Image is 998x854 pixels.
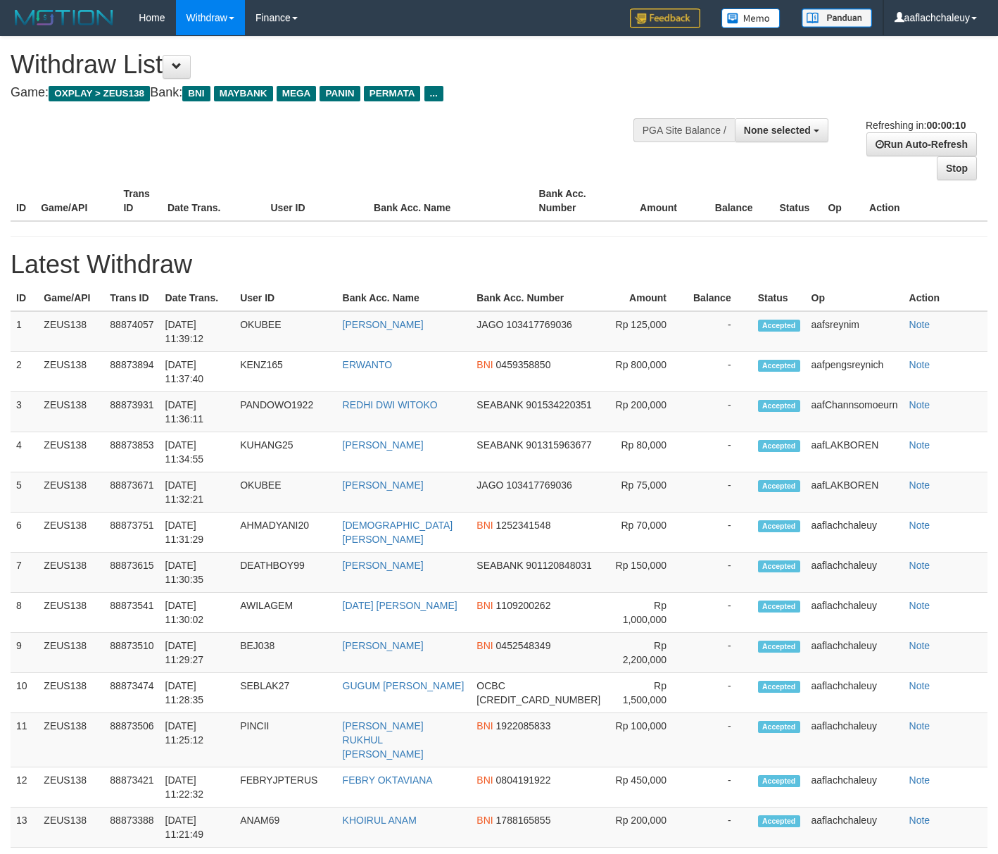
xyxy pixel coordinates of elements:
td: 88873388 [104,808,159,848]
td: - [688,311,752,352]
span: MAYBANK [214,86,273,101]
td: - [688,472,752,513]
th: Trans ID [104,285,159,311]
a: KHOIRUL ANAM [343,815,417,826]
span: Accepted [758,601,800,613]
span: Accepted [758,721,800,733]
a: [DATE] [PERSON_NAME] [343,600,457,611]
td: - [688,513,752,553]
th: Amount [606,285,688,311]
td: 88873671 [104,472,159,513]
td: KENZ165 [234,352,336,392]
span: BNI [182,86,210,101]
td: 88873541 [104,593,159,633]
th: User ID [265,181,369,221]
td: ZEUS138 [38,673,104,713]
th: Action [864,181,987,221]
td: Rp 150,000 [606,553,688,593]
td: - [688,432,752,472]
img: Button%20Memo.svg [721,8,781,28]
span: 1109200262 [496,600,551,611]
td: 9 [11,633,38,673]
a: [PERSON_NAME] [343,479,424,491]
td: Rp 1,000,000 [606,593,688,633]
td: ZEUS138 [38,808,104,848]
span: Refreshing in: [866,120,966,131]
td: [DATE] 11:39:12 [160,311,235,352]
td: - [688,553,752,593]
span: BNI [476,774,493,786]
span: Accepted [758,480,800,492]
td: FEBRYJPTERUS [234,767,336,808]
td: [DATE] 11:28:35 [160,673,235,713]
td: Rp 450,000 [606,767,688,808]
span: Accepted [758,520,800,532]
td: aaflachchaleuy [806,673,904,713]
h1: Latest Withdraw [11,251,987,279]
a: [PERSON_NAME] [343,560,424,571]
a: Note [909,439,930,451]
td: Rp 200,000 [606,808,688,848]
td: OKUBEE [234,472,336,513]
td: [DATE] 11:34:55 [160,432,235,472]
td: Rp 70,000 [606,513,688,553]
td: aaflachchaleuy [806,633,904,673]
a: FEBRY OKTAVIANA [343,774,433,786]
td: 88873474 [104,673,159,713]
span: OCBC [476,680,505,691]
th: Balance [688,285,752,311]
td: [DATE] 11:21:49 [160,808,235,848]
td: 8 [11,593,38,633]
span: SEABANK [476,439,523,451]
td: BEJ038 [234,633,336,673]
a: Note [909,600,930,611]
img: Feedback.jpg [630,8,700,28]
td: - [688,633,752,673]
td: 4 [11,432,38,472]
td: aafChannsomoeurn [806,392,904,432]
a: Note [909,774,930,786]
span: 901120848031 [526,560,591,571]
a: [PERSON_NAME] [343,640,424,651]
td: ZEUS138 [38,432,104,472]
th: Bank Acc. Name [337,285,472,311]
a: Run Auto-Refresh [866,132,977,156]
span: Accepted [758,320,800,332]
td: 88873894 [104,352,159,392]
th: Action [904,285,987,311]
span: PERMATA [364,86,421,101]
span: Accepted [758,815,800,827]
a: Note [909,560,930,571]
td: - [688,593,752,633]
td: [DATE] 11:25:12 [160,713,235,767]
td: 88873421 [104,767,159,808]
td: ZEUS138 [38,633,104,673]
td: - [688,352,752,392]
td: 6 [11,513,38,553]
td: [DATE] 11:30:02 [160,593,235,633]
td: 2 [11,352,38,392]
td: AWILAGEM [234,593,336,633]
td: - [688,673,752,713]
td: - [688,767,752,808]
span: 1922085833 [496,720,551,731]
td: AHMADYANI20 [234,513,336,553]
td: aaflachchaleuy [806,767,904,808]
td: ZEUS138 [38,311,104,352]
td: aaflachchaleuy [806,808,904,848]
th: Amount [616,181,698,221]
a: Note [909,319,930,330]
td: Rp 800,000 [606,352,688,392]
td: [DATE] 11:36:11 [160,392,235,432]
span: OXPLAY > ZEUS138 [49,86,150,101]
td: Rp 75,000 [606,472,688,513]
th: Balance [698,181,774,221]
td: 88873751 [104,513,159,553]
td: 13 [11,808,38,848]
a: Note [909,359,930,370]
a: ERWANTO [343,359,393,370]
td: Rp 100,000 [606,713,688,767]
th: Bank Acc. Name [368,181,533,221]
a: Note [909,479,930,491]
th: User ID [234,285,336,311]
